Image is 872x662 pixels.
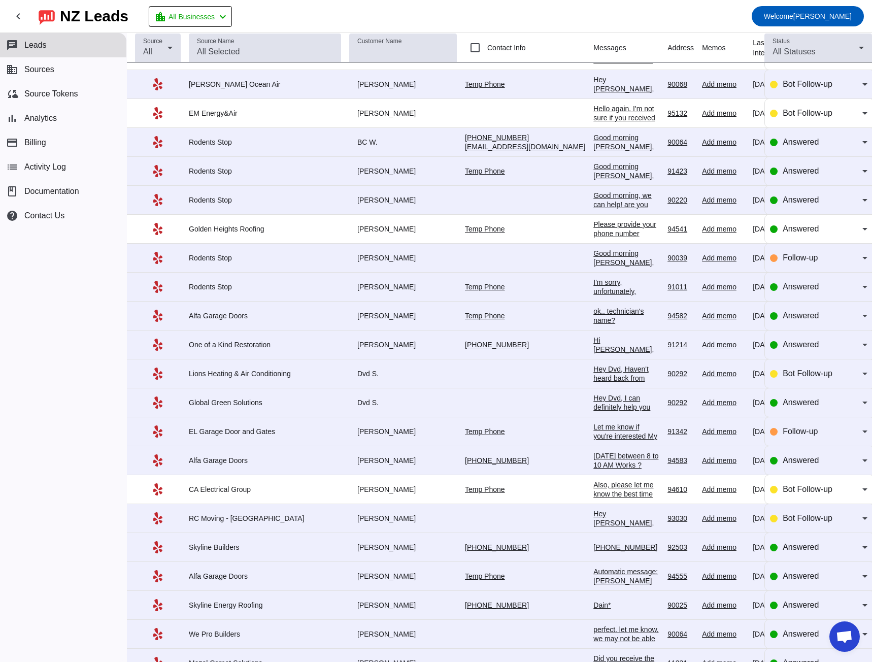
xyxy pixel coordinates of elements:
div: 90068 [667,80,694,89]
span: All Statuses [773,47,815,56]
div: [DATE] 11:04:AM [753,109,808,118]
div: Golden Heights Roofing [189,224,341,234]
span: Answered [783,543,819,551]
div: 91423 [667,167,694,176]
mat-icon: Yelp [152,223,164,235]
div: 90039 [667,253,694,262]
a: Temp Phone [465,167,505,175]
mat-icon: chevron_left [217,11,229,23]
div: [DATE] 10:58:AM [753,167,808,176]
div: 91011 [667,282,694,291]
div: 94582 [667,311,694,320]
span: All [143,47,152,56]
img: logo [39,8,55,25]
div: EL Garage Door and Gates [189,427,341,436]
div: 90025 [667,601,694,610]
div: Add memo [702,109,745,118]
div: One of a Kind Restoration [189,340,341,349]
mat-label: Source [143,38,162,45]
div: Add memo [702,253,745,262]
mat-icon: Yelp [152,396,164,409]
label: Contact Info [485,43,526,53]
div: 94583 [667,456,694,465]
span: Follow-up [783,427,818,436]
div: Let me know if you're interested My phone is [PHONE_NUMBER] [593,422,659,459]
div: [PERSON_NAME] [349,311,457,320]
div: RC Moving - [GEOGRAPHIC_DATA] [189,514,341,523]
mat-icon: Yelp [152,483,164,495]
span: Answered [783,340,819,349]
div: I'm sorry, unfortunately, Saturdays and Sundays are not available, but I have a technician in you... [593,278,659,360]
mat-icon: help [6,210,18,222]
div: 90292 [667,369,694,378]
mat-label: Source Name [197,38,234,45]
div: NZ Leads [60,9,128,23]
span: All Businesses [169,10,215,24]
span: Answered [783,282,819,291]
div: Add memo [702,572,745,581]
mat-icon: Yelp [152,339,164,351]
span: Answered [783,167,819,175]
a: Temp Phone [465,312,505,320]
mat-icon: Yelp [152,107,164,119]
div: perfect. let me know, we may not be able to do it [DATE] [593,625,659,652]
div: [DATE] 10:51:AM [753,340,808,349]
div: [PERSON_NAME] [349,80,457,89]
div: Add memo [702,456,745,465]
div: Add memo [702,485,745,494]
div: [PERSON_NAME] [349,282,457,291]
div: [DATE] 10:27:AM [753,543,808,552]
div: [DATE] 10:48:AM [753,398,808,407]
button: All Businesses [149,6,232,27]
div: Automatic message: [PERSON_NAME] has indicated they have booked another business for this job. [593,567,659,622]
div: Alfa Garage Doors [189,572,341,581]
div: Add memo [702,167,745,176]
div: Lions Heating & Air Conditioning [189,369,341,378]
div: [DATE] 10:17:AM [753,630,808,639]
span: Answered [783,630,819,638]
div: Rodents Stop [189,167,341,176]
div: Last Interaction [753,38,799,58]
div: Good morning [PERSON_NAME], we can help! are you still in need of our services? [593,162,659,208]
div: Skyline Builders [189,543,341,552]
div: 91342 [667,427,694,436]
span: Bot Follow-up [783,485,832,493]
a: Temp Phone [465,283,505,291]
div: Dvd S. [349,369,457,378]
div: [DATE] 10:31:AM [753,485,808,494]
div: Add memo [702,543,745,552]
span: Bot Follow-up [783,369,832,378]
div: Add memo [702,340,745,349]
div: [PERSON_NAME] [349,572,457,581]
div: [DATE] 10:57:AM [753,224,808,234]
span: Sources [24,65,54,74]
span: Answered [783,601,819,609]
div: Add memo [702,630,745,639]
div: [DATE] 10:51:AM [753,369,808,378]
span: Billing [24,138,46,147]
div: We Pro Builders [189,630,341,639]
div: [DATE] 11:10:AM [753,80,808,89]
a: [PHONE_NUMBER] [465,341,529,349]
div: ok.. technician's name? [593,307,659,325]
div: [DATE] 10:32:AM [753,456,808,465]
div: [DATE] 10:52:AM [753,311,808,320]
div: Global Green Solutions [189,398,341,407]
span: Follow-up [783,253,818,262]
div: Add memo [702,514,745,523]
span: Answered [783,311,819,320]
div: [PERSON_NAME] [349,543,457,552]
mat-icon: Yelp [152,599,164,611]
div: [PERSON_NAME] [349,630,457,639]
th: Memos [702,33,753,63]
div: Hey [PERSON_NAME], just following up! Are you still interested in getting a moving estimate? We'd... [593,509,659,637]
div: Dvd S. [349,398,457,407]
div: [PERSON_NAME] [349,601,457,610]
mat-icon: Yelp [152,136,164,148]
div: Add memo [702,138,745,147]
div: Add memo [702,369,745,378]
div: 94610 [667,485,694,494]
div: [PERSON_NAME] [349,109,457,118]
div: Rodents Stop [189,138,341,147]
div: [PERSON_NAME] [349,195,457,205]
